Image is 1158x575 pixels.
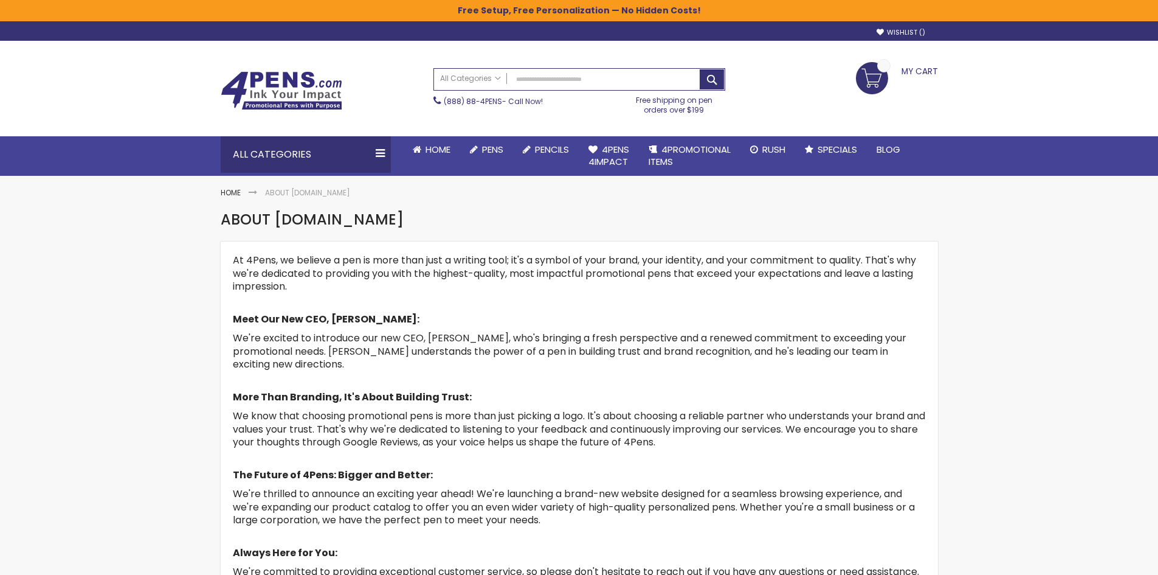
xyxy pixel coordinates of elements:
[579,136,639,176] a: 4Pens4impact
[460,136,513,163] a: Pens
[221,187,241,198] a: Home
[233,546,337,560] strong: Always Here for You:
[233,468,433,482] strong: The Future of 4Pens: Bigger and Better:
[740,136,795,163] a: Rush
[482,143,503,156] span: Pens
[639,136,740,176] a: 4PROMOTIONALITEMS
[233,409,925,449] span: We know that choosing promotional pens is more than just picking a logo. It's about choosing a re...
[588,143,629,168] span: 4Pens 4impact
[877,143,900,156] span: Blog
[513,136,579,163] a: Pencils
[440,74,501,83] span: All Categories
[535,143,569,156] span: Pencils
[221,136,391,173] div: All Categories
[233,487,915,527] span: We're thrilled to announce an exciting year ahead! We're launching a brand-new website designed f...
[762,143,785,156] span: Rush
[233,312,419,326] strong: Meet Our New CEO, [PERSON_NAME]:
[877,28,925,37] a: Wishlist
[221,71,342,110] img: 4Pens Custom Pens and Promotional Products
[795,136,867,163] a: Specials
[649,143,731,168] span: 4PROMOTIONAL ITEMS
[403,136,460,163] a: Home
[623,91,725,115] div: Free shipping on pen orders over $199
[426,143,450,156] span: Home
[818,143,857,156] span: Specials
[444,96,543,106] span: - Call Now!
[233,390,472,404] strong: More Than Branding, It's About Building Trust:
[221,209,404,229] span: About [DOMAIN_NAME]
[444,96,502,106] a: (888) 88-4PENS
[867,136,910,163] a: Blog
[434,69,507,89] a: All Categories
[233,253,916,293] span: At 4Pens, we believe a pen is more than just a writing tool; it's a symbol of your brand, your id...
[265,187,350,198] strong: About [DOMAIN_NAME]
[233,331,906,371] span: We're excited to introduce our new CEO, [PERSON_NAME], who's bringing a fresh perspective and a r...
